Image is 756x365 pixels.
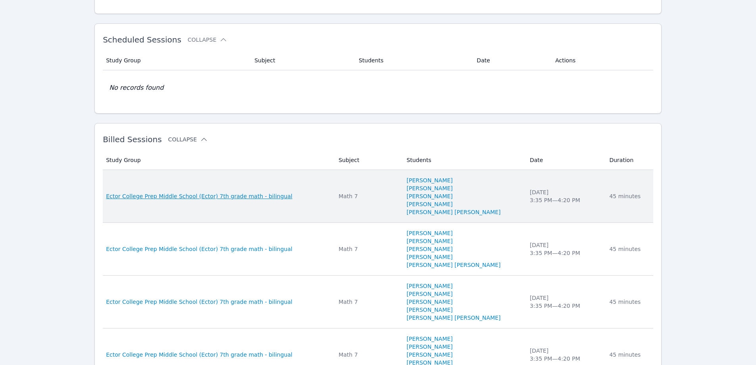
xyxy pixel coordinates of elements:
[103,151,334,170] th: Study Group
[106,351,292,359] a: Ector College Prep Middle School (Ector) 7th grade math - bilingual
[103,35,181,44] span: Scheduled Sessions
[407,314,501,322] a: [PERSON_NAME] [PERSON_NAME]
[530,188,600,204] div: [DATE] 3:35 PM — 4:20 PM
[407,200,453,208] a: [PERSON_NAME]
[407,192,453,200] a: [PERSON_NAME]
[339,192,397,200] div: Math 7
[407,237,453,245] a: [PERSON_NAME]
[525,151,605,170] th: Date
[354,51,472,70] th: Students
[103,170,653,223] tr: Ector College Prep Middle School (Ector) 7th grade math - bilingualMath 7[PERSON_NAME][PERSON_NAM...
[530,294,600,310] div: [DATE] 3:35 PM — 4:20 PM
[334,151,402,170] th: Subject
[339,351,397,359] div: Math 7
[530,347,600,363] div: [DATE] 3:35 PM — 4:20 PM
[103,70,653,105] td: No records found
[407,184,453,192] a: [PERSON_NAME]
[168,135,208,143] button: Collapse
[103,135,162,144] span: Billed Sessions
[609,192,648,200] div: 45 minutes
[472,51,550,70] th: Date
[402,151,525,170] th: Students
[550,51,653,70] th: Actions
[407,335,453,343] a: [PERSON_NAME]
[407,290,453,298] a: [PERSON_NAME]
[339,245,397,253] div: Math 7
[407,282,453,290] a: [PERSON_NAME]
[609,245,648,253] div: 45 minutes
[407,306,453,314] a: [PERSON_NAME]
[407,176,453,184] a: [PERSON_NAME]
[407,253,453,261] a: [PERSON_NAME]
[407,229,453,237] a: [PERSON_NAME]
[250,51,354,70] th: Subject
[604,151,653,170] th: Duration
[339,298,397,306] div: Math 7
[106,298,292,306] a: Ector College Prep Middle School (Ector) 7th grade math - bilingual
[609,351,648,359] div: 45 minutes
[530,241,600,257] div: [DATE] 3:35 PM — 4:20 PM
[407,343,453,351] a: [PERSON_NAME]
[407,351,453,359] a: [PERSON_NAME]
[103,51,250,70] th: Study Group
[407,208,501,216] a: [PERSON_NAME] [PERSON_NAME]
[103,276,653,328] tr: Ector College Prep Middle School (Ector) 7th grade math - bilingualMath 7[PERSON_NAME][PERSON_NAM...
[188,36,227,44] button: Collapse
[407,298,453,306] a: [PERSON_NAME]
[106,245,292,253] a: Ector College Prep Middle School (Ector) 7th grade math - bilingual
[407,261,501,269] a: [PERSON_NAME] [PERSON_NAME]
[106,192,292,200] a: Ector College Prep Middle School (Ector) 7th grade math - bilingual
[103,223,653,276] tr: Ector College Prep Middle School (Ector) 7th grade math - bilingualMath 7[PERSON_NAME][PERSON_NAM...
[609,298,648,306] div: 45 minutes
[407,245,453,253] a: [PERSON_NAME]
